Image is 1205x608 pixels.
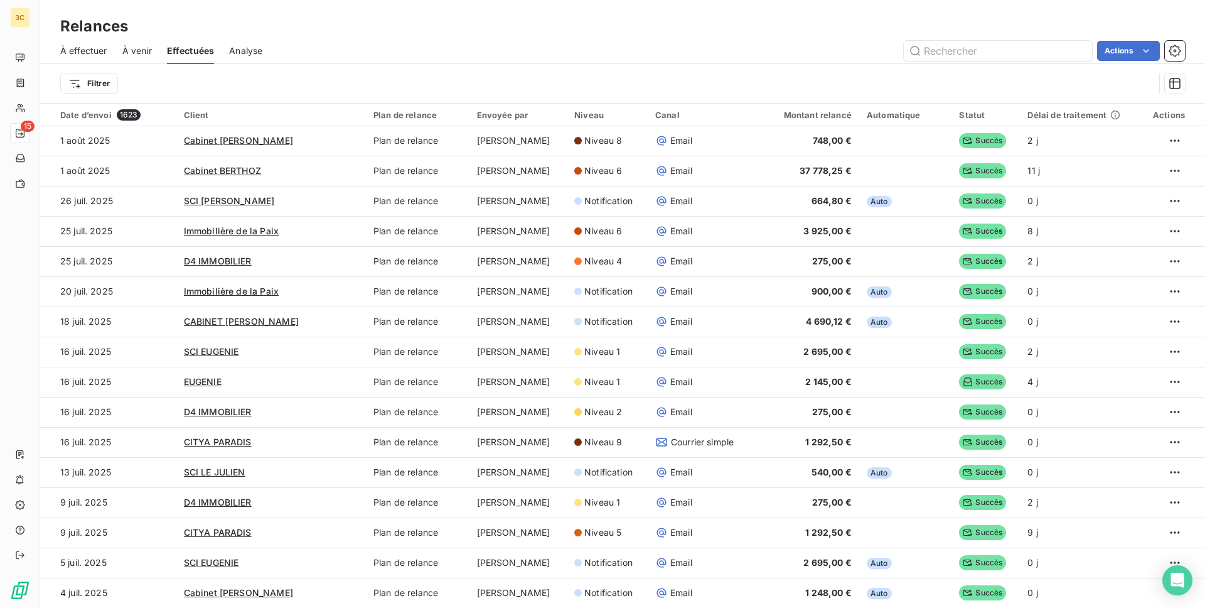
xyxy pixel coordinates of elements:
[1020,337,1139,367] td: 2 j
[805,437,852,447] span: 1 292,50 €
[670,466,692,479] span: Email
[959,404,1006,420] span: Succès
[959,465,1006,480] span: Succès
[122,45,152,57] span: À venir
[655,110,744,120] div: Canal
[959,284,1006,299] span: Succès
[670,225,692,237] span: Email
[366,126,469,156] td: Plan de relance
[584,134,622,147] span: Niveau 8
[800,165,852,176] span: 37 778,25 €
[670,526,692,539] span: Email
[812,256,852,266] span: 275,00 €
[1162,565,1192,595] div: Open Intercom Messenger
[184,346,239,357] span: SCI EUGENIE
[40,216,176,246] td: 25 juil. 2025
[366,186,469,216] td: Plan de relance
[469,487,567,518] td: [PERSON_NAME]
[40,397,176,427] td: 16 juil. 2025
[184,110,209,120] span: Client
[1020,307,1139,337] td: 0 j
[40,126,176,156] td: 1 août 2025
[759,110,852,120] div: Montant relancé
[806,316,852,327] span: 4 690,12 €
[366,578,469,608] td: Plan de relance
[584,225,622,237] span: Niveau 6
[184,316,299,327] span: CABINET [PERSON_NAME]
[469,126,567,156] td: [PERSON_NAME]
[184,256,252,266] span: D4 IMMOBILIER
[366,457,469,487] td: Plan de relance
[867,317,892,328] span: Auto
[184,376,222,387] span: EUGENIE
[469,427,567,457] td: [PERSON_NAME]
[670,376,692,388] span: Email
[366,216,469,246] td: Plan de relance
[184,467,245,477] span: SCI LE JULIEN
[184,557,239,568] span: SCI EUGENIE
[1020,548,1139,578] td: 0 j
[867,588,892,599] span: Auto
[366,156,469,186] td: Plan de relance
[366,397,469,427] td: Plan de relance
[803,225,852,236] span: 3 925,00 €
[469,518,567,548] td: [PERSON_NAME]
[812,497,852,508] span: 275,00 €
[959,585,1006,600] span: Succès
[670,315,692,328] span: Email
[867,286,892,298] span: Auto
[184,195,275,206] span: SCI [PERSON_NAME]
[60,109,169,121] div: Date d’envoi
[959,525,1006,540] span: Succès
[366,367,469,397] td: Plan de relance
[40,307,176,337] td: 18 juil. 2025
[1020,427,1139,457] td: 0 j
[959,435,1006,450] span: Succès
[40,548,176,578] td: 5 juil. 2025
[959,555,1006,570] span: Succès
[366,427,469,457] td: Plan de relance
[959,344,1006,359] span: Succès
[1020,518,1139,548] td: 9 j
[584,345,620,358] span: Niveau 1
[670,165,692,177] span: Email
[867,196,892,207] span: Auto
[959,224,1006,239] span: Succès
[366,246,469,276] td: Plan de relance
[184,135,293,146] span: Cabinet [PERSON_NAME]
[40,156,176,186] td: 1 août 2025
[469,578,567,608] td: [PERSON_NAME]
[469,156,567,186] td: [PERSON_NAME]
[1020,126,1139,156] td: 2 j
[21,121,35,132] span: 15
[670,556,692,569] span: Email
[584,436,622,448] span: Niveau 9
[805,527,852,538] span: 1 292,50 €
[670,255,692,268] span: Email
[904,41,1092,61] input: Rechercher
[373,110,462,120] div: Plan de relance
[469,216,567,246] td: [PERSON_NAME]
[584,165,622,177] span: Niveau 6
[40,487,176,518] td: 9 juil. 2025
[469,548,567,578] td: [PERSON_NAME]
[40,337,176,367] td: 16 juil. 2025
[1020,276,1139,307] td: 0 j
[1020,246,1139,276] td: 2 j
[60,15,128,38] h3: Relances
[366,518,469,548] td: Plan de relance
[229,45,262,57] span: Analyse
[40,367,176,397] td: 16 juil. 2025
[1020,367,1139,397] td: 4 j
[584,587,633,599] span: Notification
[670,406,692,418] span: Email
[469,246,567,276] td: [PERSON_NAME]
[811,195,852,206] span: 664,80 €
[812,406,852,417] span: 275,00 €
[469,276,567,307] td: [PERSON_NAME]
[867,558,892,569] span: Auto
[40,518,176,548] td: 9 juil. 2025
[584,285,633,298] span: Notification
[584,406,622,418] span: Niveau 2
[40,186,176,216] td: 26 juil. 2025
